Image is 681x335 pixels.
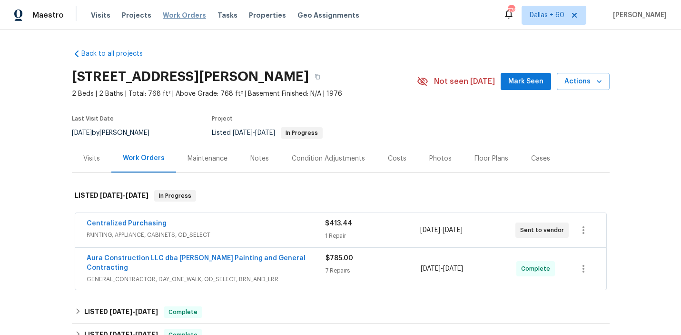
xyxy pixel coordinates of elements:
[508,6,514,15] div: 732
[109,308,132,315] span: [DATE]
[212,130,323,136] span: Listed
[531,154,550,163] div: Cases
[32,10,64,20] span: Maestro
[100,192,123,199] span: [DATE]
[326,255,353,262] span: $785.00
[297,10,359,20] span: Geo Assignments
[87,220,167,227] a: Centralized Purchasing
[325,220,352,227] span: $413.44
[434,77,495,86] span: Not seen [DATE]
[165,307,201,317] span: Complete
[564,76,602,88] span: Actions
[72,181,610,211] div: LISTED [DATE]-[DATE]In Progress
[75,190,148,202] h6: LISTED
[421,265,441,272] span: [DATE]
[292,154,365,163] div: Condition Adjustments
[109,308,158,315] span: -
[429,154,452,163] div: Photos
[443,227,463,233] span: [DATE]
[188,154,227,163] div: Maintenance
[325,231,420,241] div: 1 Repair
[163,10,206,20] span: Work Orders
[155,191,195,201] span: In Progress
[421,264,463,274] span: -
[72,130,92,136] span: [DATE]
[388,154,406,163] div: Costs
[72,301,610,324] div: LISTED [DATE]-[DATE]Complete
[443,265,463,272] span: [DATE]
[250,154,269,163] div: Notes
[100,192,148,199] span: -
[135,308,158,315] span: [DATE]
[84,306,158,318] h6: LISTED
[501,73,551,91] button: Mark Seen
[520,225,568,235] span: Sent to vendor
[122,10,151,20] span: Projects
[87,274,326,284] span: GENERAL_CONTRACTOR, DAY_ONE_WALK, OD_SELECT, BRN_AND_LRR
[530,10,564,20] span: Dallas + 60
[326,266,421,275] div: 7 Repairs
[83,154,100,163] div: Visits
[557,73,610,91] button: Actions
[508,76,543,88] span: Mark Seen
[72,89,417,99] span: 2 Beds | 2 Baths | Total: 768 ft² | Above Grade: 768 ft² | Basement Finished: N/A | 1976
[474,154,508,163] div: Floor Plans
[72,127,161,139] div: by [PERSON_NAME]
[72,72,309,81] h2: [STREET_ADDRESS][PERSON_NAME]
[87,230,325,240] span: PAINTING, APPLIANCE, CABINETS, OD_SELECT
[87,255,306,271] a: Aura Construction LLC dba [PERSON_NAME] Painting and General Contracting
[72,116,114,122] span: Last Visit Date
[233,130,253,136] span: [DATE]
[420,225,463,235] span: -
[609,10,667,20] span: [PERSON_NAME]
[282,130,322,136] span: In Progress
[212,116,233,122] span: Project
[126,192,148,199] span: [DATE]
[420,227,440,233] span: [DATE]
[255,130,275,136] span: [DATE]
[233,130,275,136] span: -
[123,153,165,163] div: Work Orders
[91,10,110,20] span: Visits
[72,49,163,59] a: Back to all projects
[249,10,286,20] span: Properties
[521,264,554,274] span: Complete
[217,12,237,19] span: Tasks
[309,68,326,85] button: Copy Address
